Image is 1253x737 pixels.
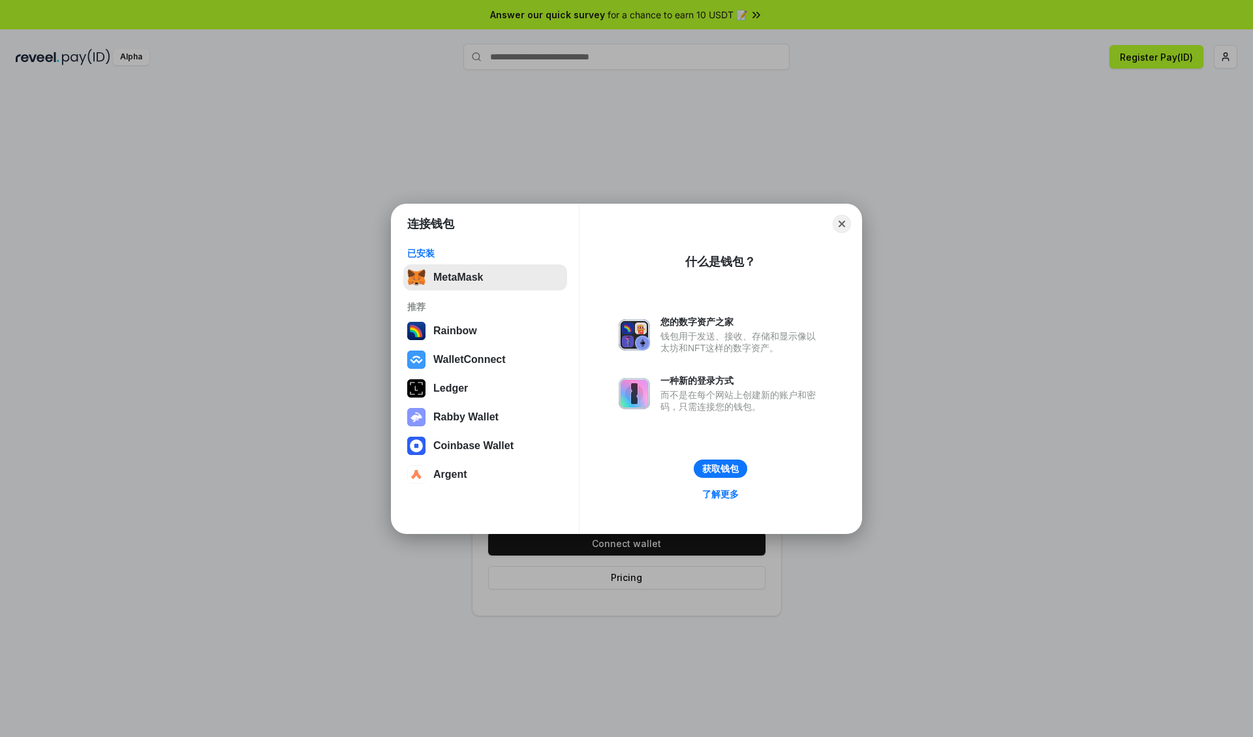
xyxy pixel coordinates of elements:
[433,440,514,452] div: Coinbase Wallet
[702,488,739,500] div: 了解更多
[407,322,425,340] img: svg+xml,%3Csvg%20width%3D%22120%22%20height%3D%22120%22%20viewBox%3D%220%200%20120%20120%22%20fil...
[403,375,567,401] button: Ledger
[433,325,477,337] div: Rainbow
[694,486,747,503] a: 了解更多
[407,351,425,369] img: svg+xml,%3Csvg%20width%3D%2228%22%20height%3D%2228%22%20viewBox%3D%220%200%2028%2028%22%20fill%3D...
[407,437,425,455] img: svg+xml,%3Csvg%20width%3D%2228%22%20height%3D%2228%22%20viewBox%3D%220%200%2028%2028%22%20fill%3D...
[403,404,567,430] button: Rabby Wallet
[619,378,650,409] img: svg+xml,%3Csvg%20xmlns%3D%22http%3A%2F%2Fwww.w3.org%2F2000%2Fsvg%22%20fill%3D%22none%22%20viewBox...
[403,347,567,373] button: WalletConnect
[702,463,739,475] div: 获取钱包
[403,433,567,459] button: Coinbase Wallet
[403,462,567,488] button: Argent
[685,254,756,270] div: 什么是钱包？
[433,383,468,394] div: Ledger
[660,375,822,386] div: 一种新的登录方式
[433,411,499,423] div: Rabby Wallet
[407,379,425,398] img: svg+xml,%3Csvg%20xmlns%3D%22http%3A%2F%2Fwww.w3.org%2F2000%2Fsvg%22%20width%3D%2228%22%20height%3...
[694,460,747,478] button: 获取钱包
[407,268,425,287] img: svg+xml,%3Csvg%20fill%3D%22none%22%20height%3D%2233%22%20viewBox%3D%220%200%2035%2033%22%20width%...
[433,469,467,480] div: Argent
[403,318,567,344] button: Rainbow
[407,216,454,232] h1: 连接钱包
[619,319,650,351] img: svg+xml,%3Csvg%20xmlns%3D%22http%3A%2F%2Fwww.w3.org%2F2000%2Fsvg%22%20fill%3D%22none%22%20viewBox...
[407,465,425,484] img: svg+xml,%3Csvg%20width%3D%2228%22%20height%3D%2228%22%20viewBox%3D%220%200%2028%2028%22%20fill%3D...
[660,330,822,354] div: 钱包用于发送、接收、存储和显示像以太坊和NFT这样的数字资产。
[660,316,822,328] div: 您的数字资产之家
[660,389,822,413] div: 而不是在每个网站上创建新的账户和密码，只需连接您的钱包。
[407,408,425,426] img: svg+xml,%3Csvg%20xmlns%3D%22http%3A%2F%2Fwww.w3.org%2F2000%2Fsvg%22%20fill%3D%22none%22%20viewBox...
[833,215,851,233] button: Close
[433,354,506,366] div: WalletConnect
[433,272,483,283] div: MetaMask
[407,247,563,259] div: 已安装
[403,264,567,290] button: MetaMask
[407,301,563,313] div: 推荐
